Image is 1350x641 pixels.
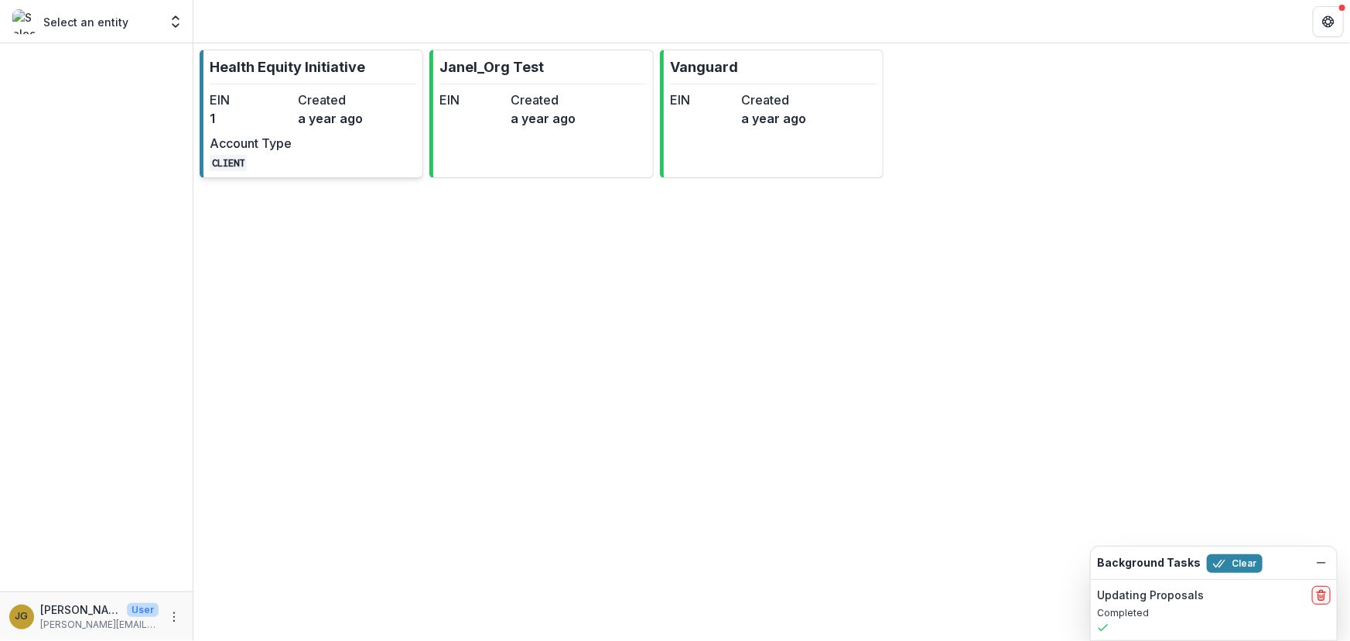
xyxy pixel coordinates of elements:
[210,134,292,153] dt: Account Type
[511,109,576,128] dd: a year ago
[670,91,735,109] dt: EIN
[210,109,292,128] dd: 1
[741,91,806,109] dt: Created
[200,50,423,178] a: Health Equity InitiativeEIN1Createda year agoAccount TypeCLIENT
[511,91,576,109] dt: Created
[15,612,29,622] div: Jenna Grant
[439,57,544,77] p: Janel_Org Test
[43,14,128,30] p: Select an entity
[127,603,159,617] p: User
[1313,6,1344,37] button: Get Help
[40,602,121,618] p: [PERSON_NAME]
[210,57,365,77] p: Health Equity Initiative
[165,6,186,37] button: Open entity switcher
[40,618,159,632] p: [PERSON_NAME][EMAIL_ADDRESS][PERSON_NAME][DATE][DOMAIN_NAME]
[210,91,292,109] dt: EIN
[1207,554,1263,573] button: Clear
[165,608,183,626] button: More
[210,155,247,171] code: CLIENT
[298,91,380,109] dt: Created
[1097,557,1201,570] h2: Background Tasks
[439,91,504,109] dt: EIN
[660,50,883,178] a: VanguardEINCreateda year ago
[1097,606,1331,620] p: Completed
[741,109,806,128] dd: a year ago
[1312,586,1331,605] button: delete
[670,57,738,77] p: Vanguard
[12,9,37,34] img: Select an entity
[298,109,380,128] dd: a year ago
[1312,554,1331,572] button: Dismiss
[429,50,653,178] a: Janel_Org TestEINCreateda year ago
[1097,589,1204,602] h2: Updating Proposals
